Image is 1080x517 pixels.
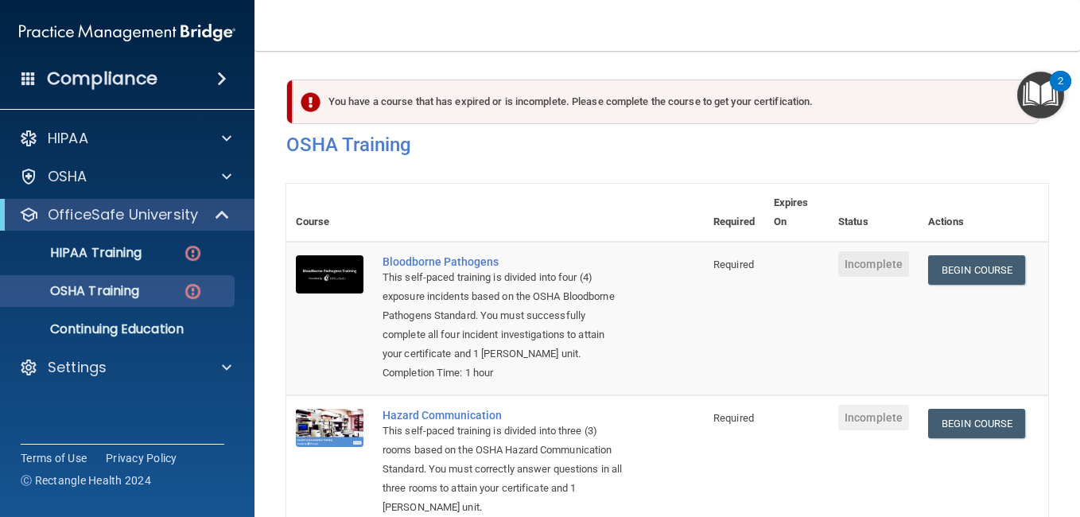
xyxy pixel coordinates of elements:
img: exclamation-circle-solid-danger.72ef9ffc.png [301,92,321,112]
span: Incomplete [838,251,909,277]
th: Actions [919,184,1048,242]
div: You have a course that has expired or is incomplete. Please complete the course to get your certi... [293,80,1039,124]
span: Ⓒ Rectangle Health 2024 [21,472,151,488]
a: Terms of Use [21,450,87,466]
a: Begin Course [928,255,1025,285]
th: Required [704,184,764,242]
th: Status [829,184,919,242]
p: Settings [48,358,107,377]
th: Expires On [764,184,829,242]
p: HIPAA [48,129,88,148]
iframe: Drift Widget Chat Controller [805,404,1061,468]
a: Privacy Policy [106,450,177,466]
div: This self-paced training is divided into three (3) rooms based on the OSHA Hazard Communication S... [383,422,624,517]
a: Settings [19,358,231,377]
a: OfficeSafe University [19,205,231,224]
img: danger-circle.6113f641.png [183,243,203,263]
a: OSHA [19,167,231,186]
p: OSHA [48,167,87,186]
h4: Compliance [47,68,157,90]
h4: OSHA Training [286,134,1048,156]
p: HIPAA Training [10,245,142,261]
img: danger-circle.6113f641.png [183,282,203,301]
span: Required [713,412,754,424]
a: Hazard Communication [383,409,624,422]
a: HIPAA [19,129,231,148]
button: Open Resource Center, 2 new notifications [1017,72,1064,119]
p: Continuing Education [10,321,227,337]
p: OfficeSafe University [48,205,198,224]
span: Required [713,258,754,270]
p: OSHA Training [10,283,139,299]
div: This self-paced training is divided into four (4) exposure incidents based on the OSHA Bloodborne... [383,268,624,363]
div: Completion Time: 1 hour [383,363,624,383]
a: Bloodborne Pathogens [383,255,624,268]
div: 2 [1058,81,1063,102]
th: Course [286,184,373,242]
img: PMB logo [19,17,235,49]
